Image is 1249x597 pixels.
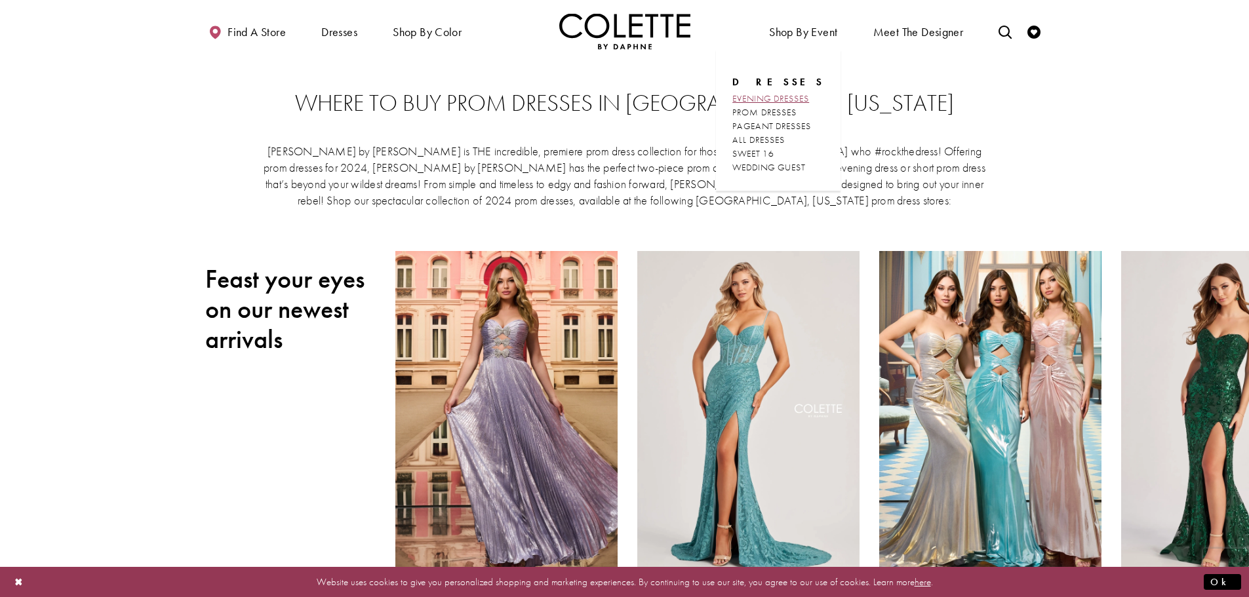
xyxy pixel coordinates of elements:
[8,570,30,593] button: Close Dialog
[732,106,824,119] a: PROM DRESSES
[732,92,809,104] span: EVENING DRESSES
[732,119,824,133] a: PAGEANT DRESSES
[766,13,841,49] span: Shop By Event
[205,13,289,49] a: Find a store
[205,264,376,355] h2: Feast your eyes on our newest arrivals
[637,251,860,574] a: Visit Colette by Daphne Style No. CL8405 Page
[263,143,987,208] p: [PERSON_NAME] by [PERSON_NAME] is THE incredible, premiere prom dress collection for those in [GE...
[732,147,824,161] a: SWEET 16
[231,90,1018,117] h2: Where to buy prom dresses in [GEOGRAPHIC_DATA], [US_STATE]
[769,26,837,39] span: Shop By Event
[228,26,286,39] span: Find a store
[870,13,967,49] a: Meet the designer
[732,75,824,88] span: Dresses
[995,13,1015,49] a: Toggle search
[1024,13,1044,49] a: Check Wishlist
[915,575,931,588] a: here
[732,147,774,159] span: SWEET 16
[321,26,357,39] span: Dresses
[94,573,1155,590] p: Website uses cookies to give you personalized shopping and marketing experiences. By continuing t...
[732,133,824,147] a: ALL DRESSES
[732,161,824,174] a: WEDDING GUEST
[393,26,462,39] span: Shop by color
[1204,573,1241,590] button: Submit Dialog
[732,134,785,145] span: ALL DRESSES
[732,161,805,173] span: WEDDING GUEST
[318,13,361,49] span: Dresses
[732,120,811,132] span: PAGEANT DRESSES
[559,13,690,49] a: Visit Home Page
[732,106,797,118] span: PROM DRESSES
[559,13,690,49] img: Colette by Daphne
[389,13,465,49] span: Shop by color
[395,251,618,574] a: Visit Colette by Daphne Style No. CL8520 Page
[879,251,1101,574] a: Visit Colette by Daphne Style No. CL8545 Page
[873,26,964,39] span: Meet the designer
[732,92,824,106] a: EVENING DRESSES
